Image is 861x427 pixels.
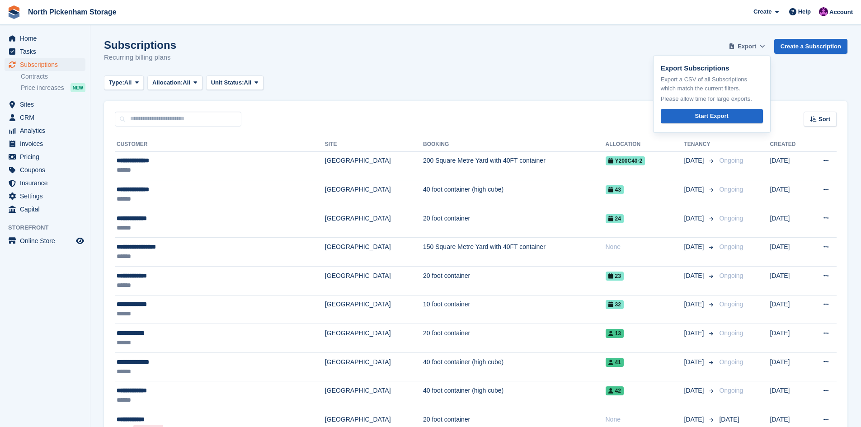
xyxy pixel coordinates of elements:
span: CRM [20,111,74,124]
span: Settings [20,190,74,202]
td: [DATE] [770,180,808,209]
span: 41 [606,358,624,367]
span: Create [753,7,772,16]
td: 150 Square Metre Yard with 40FT container [423,238,606,267]
td: [DATE] [770,381,808,410]
span: [DATE] [684,300,706,309]
button: Type: All [104,75,144,90]
span: 23 [606,272,624,281]
a: menu [5,137,85,150]
span: Ongoing [719,186,743,193]
span: 24 [606,214,624,223]
a: menu [5,124,85,137]
td: 40 foot container (high cube) [423,180,606,209]
td: [GEOGRAPHIC_DATA] [325,295,423,324]
td: [GEOGRAPHIC_DATA] [325,209,423,238]
td: [DATE] [770,267,808,296]
span: Online Store [20,235,74,247]
span: Sort [819,115,830,124]
span: 13 [606,329,624,338]
span: [DATE] [684,214,706,223]
a: menu [5,45,85,58]
td: [DATE] [770,209,808,238]
span: [DATE] [684,386,706,395]
td: [GEOGRAPHIC_DATA] [325,180,423,209]
a: menu [5,203,85,216]
span: All [244,78,252,87]
a: Price increases NEW [21,83,85,93]
span: Unit Status: [211,78,244,87]
td: [GEOGRAPHIC_DATA] [325,238,423,267]
span: Ongoing [719,243,743,250]
div: Start Export [695,112,728,121]
td: [GEOGRAPHIC_DATA] [325,151,423,180]
span: [DATE] [684,156,706,165]
span: [DATE] [684,357,706,367]
th: Booking [423,137,606,152]
a: Contracts [21,72,85,81]
td: 40 foot container (high cube) [423,352,606,381]
span: Export [738,42,756,51]
button: Allocation: All [147,75,202,90]
div: NEW [71,83,85,92]
td: [GEOGRAPHIC_DATA] [325,324,423,353]
div: None [606,415,684,424]
span: Account [829,8,853,17]
span: Capital [20,203,74,216]
div: None [606,242,684,252]
th: Site [325,137,423,152]
th: Tenancy [684,137,715,152]
span: Subscriptions [20,58,74,71]
td: 10 foot container [423,295,606,324]
th: Customer [115,137,325,152]
a: menu [5,98,85,111]
td: 20 foot container [423,267,606,296]
span: Ongoing [719,215,743,222]
a: Start Export [661,109,763,124]
a: menu [5,150,85,163]
span: Home [20,32,74,45]
td: [DATE] [770,352,808,381]
span: Help [798,7,811,16]
span: Pricing [20,150,74,163]
a: menu [5,58,85,71]
span: Ongoing [719,387,743,394]
td: [GEOGRAPHIC_DATA] [325,381,423,410]
span: Price increases [21,84,64,92]
span: Invoices [20,137,74,150]
span: [DATE] [719,416,739,423]
a: Create a Subscription [774,39,847,54]
span: [DATE] [684,271,706,281]
a: menu [5,177,85,189]
span: Ongoing [719,272,743,279]
p: Please allow time for large exports. [661,94,763,103]
span: Coupons [20,164,74,176]
a: menu [5,164,85,176]
a: menu [5,190,85,202]
td: [DATE] [770,295,808,324]
span: [DATE] [684,242,706,252]
p: Export Subscriptions [661,63,763,74]
td: [DATE] [770,324,808,353]
span: Insurance [20,177,74,189]
span: 42 [606,386,624,395]
p: Recurring billing plans [104,52,176,63]
td: [GEOGRAPHIC_DATA] [325,352,423,381]
td: 20 foot container [423,209,606,238]
a: menu [5,32,85,45]
span: Analytics [20,124,74,137]
td: [GEOGRAPHIC_DATA] [325,267,423,296]
a: menu [5,111,85,124]
span: [DATE] [684,415,706,424]
span: Type: [109,78,124,87]
span: Ongoing [719,358,743,366]
a: menu [5,235,85,247]
th: Allocation [606,137,684,152]
span: All [124,78,132,87]
span: All [183,78,190,87]
a: North Pickenham Storage [24,5,120,19]
span: 32 [606,300,624,309]
img: stora-icon-8386f47178a22dfd0bd8f6a31ec36ba5ce8667c1dd55bd0f319d3a0aa187defe.svg [7,5,21,19]
h1: Subscriptions [104,39,176,51]
span: [DATE] [684,185,706,194]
